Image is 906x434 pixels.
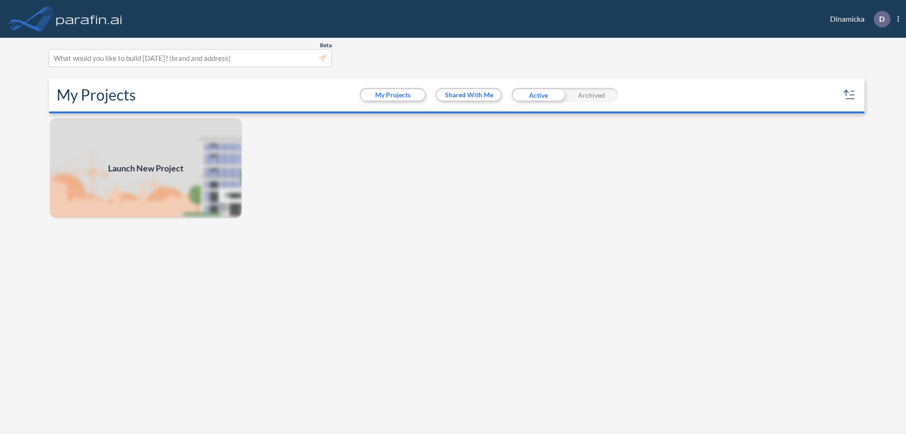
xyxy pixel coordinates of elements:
[565,88,618,102] div: Archived
[842,87,857,102] button: sort
[879,15,885,23] p: D
[512,88,565,102] div: Active
[54,9,124,28] img: logo
[437,89,501,101] button: Shared With Me
[816,11,899,27] div: Dinamicka
[361,89,425,101] button: My Projects
[108,162,184,175] span: Launch New Project
[320,42,332,49] span: Beta
[49,117,243,219] a: Launch New Project
[49,117,243,219] img: add
[57,86,136,104] h2: My Projects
